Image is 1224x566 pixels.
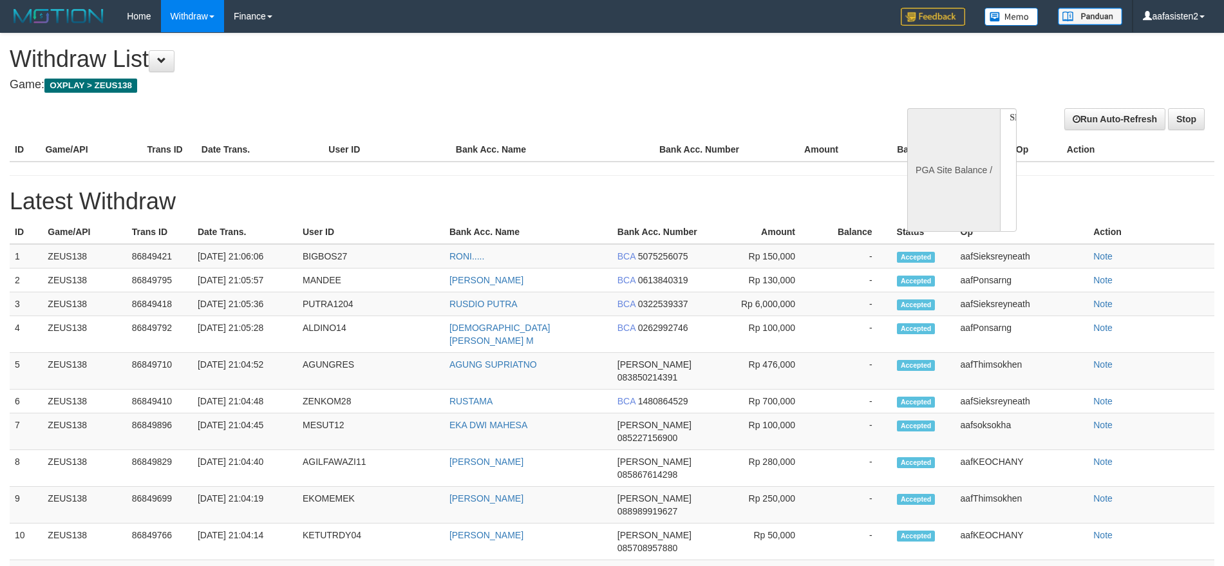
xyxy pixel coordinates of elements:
a: Note [1093,251,1113,261]
span: 0322539337 [638,299,688,309]
span: Accepted [897,494,936,505]
a: [DEMOGRAPHIC_DATA][PERSON_NAME] M [449,323,551,346]
a: RONI..... [449,251,484,261]
span: Accepted [897,457,936,468]
td: 2 [10,269,42,292]
th: Date Trans. [193,220,297,244]
th: Amount [724,220,814,244]
td: 86849421 [127,244,193,269]
span: Accepted [897,276,936,287]
span: [PERSON_NAME] [617,420,692,430]
th: ID [10,138,40,162]
td: 86849418 [127,292,193,316]
td: ZEUS138 [42,292,126,316]
td: - [814,390,892,413]
th: Bank Acc. Name [444,220,612,244]
td: 5 [10,353,42,390]
td: 1 [10,244,42,269]
a: Run Auto-Refresh [1064,108,1165,130]
td: ALDINO14 [297,316,444,353]
td: aafSieksreyneath [956,292,1089,316]
span: 0262992746 [638,323,688,333]
a: Stop [1168,108,1205,130]
td: - [814,353,892,390]
td: aafKEOCHANY [956,524,1089,560]
a: Note [1093,457,1113,467]
a: Note [1093,275,1113,285]
td: ZEUS138 [42,487,126,524]
td: AGILFAWAZI11 [297,450,444,487]
td: Rp 100,000 [724,316,814,353]
span: 085227156900 [617,433,677,443]
td: MANDEE [297,269,444,292]
div: PGA Site Balance / [907,108,1000,232]
span: [PERSON_NAME] [617,457,692,467]
a: Note [1093,396,1113,406]
span: Accepted [897,299,936,310]
td: Rp 150,000 [724,244,814,269]
a: AGUNG SUPRIATNO [449,359,537,370]
td: 86849766 [127,524,193,560]
td: aafSieksreyneath [956,244,1089,269]
td: AGUNGRES [297,353,444,390]
td: Rp 130,000 [724,269,814,292]
a: Note [1093,530,1113,540]
img: Feedback.jpg [901,8,965,26]
a: RUSTAMA [449,396,493,406]
th: Op [1011,138,1062,162]
td: aafPonsarng [956,316,1089,353]
td: 86849792 [127,316,193,353]
td: 86849896 [127,413,193,450]
td: [DATE] 21:04:52 [193,353,297,390]
td: BIGBOS27 [297,244,444,269]
h1: Latest Withdraw [10,189,1214,214]
td: ZEUS138 [42,413,126,450]
td: - [814,487,892,524]
th: Action [1088,220,1214,244]
span: [PERSON_NAME] [617,359,692,370]
th: ID [10,220,42,244]
td: [DATE] 21:06:06 [193,244,297,269]
td: 10 [10,524,42,560]
td: ZEUS138 [42,450,126,487]
td: 8 [10,450,42,487]
th: Bank Acc. Name [451,138,654,162]
td: ZEUS138 [42,390,126,413]
span: Accepted [897,420,936,431]
th: User ID [323,138,451,162]
td: ZENKOM28 [297,390,444,413]
th: Bank Acc. Number [654,138,756,162]
td: Rp 100,000 [724,413,814,450]
span: BCA [617,396,636,406]
span: 085708957880 [617,543,677,553]
a: EKA DWI MAHESA [449,420,527,430]
a: Note [1093,299,1113,309]
a: [PERSON_NAME] [449,493,523,504]
td: - [814,524,892,560]
a: [PERSON_NAME] [449,457,523,467]
td: aafSieksreyneath [956,390,1089,413]
th: Trans ID [127,220,193,244]
td: [DATE] 21:05:36 [193,292,297,316]
td: aafKEOCHANY [956,450,1089,487]
td: Rp 280,000 [724,450,814,487]
td: EKOMEMEK [297,487,444,524]
td: Rp 476,000 [724,353,814,390]
td: aafThimsokhen [956,487,1089,524]
td: [DATE] 21:05:28 [193,316,297,353]
a: Note [1093,359,1113,370]
td: ZEUS138 [42,269,126,292]
td: - [814,316,892,353]
span: Accepted [897,323,936,334]
th: Op [956,220,1089,244]
th: Date Trans. [196,138,324,162]
a: Note [1093,420,1113,430]
a: RUSDIO PUTRA [449,299,518,309]
td: [DATE] 21:05:57 [193,269,297,292]
td: ZEUS138 [42,353,126,390]
th: Game/API [42,220,126,244]
td: 3 [10,292,42,316]
td: - [814,244,892,269]
span: 085867614298 [617,469,677,480]
a: [PERSON_NAME] [449,275,523,285]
